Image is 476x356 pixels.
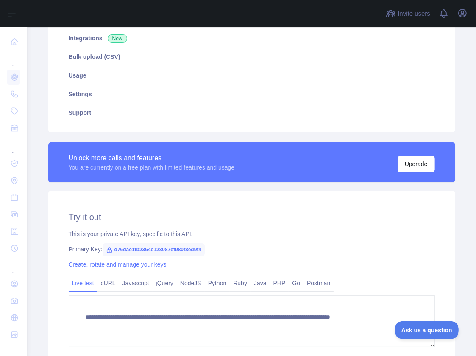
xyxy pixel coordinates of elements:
[205,276,230,290] a: Python
[97,276,119,290] a: cURL
[270,276,289,290] a: PHP
[177,276,205,290] a: NodeJS
[303,276,334,290] a: Postman
[69,230,435,238] div: This is your private API key, specific to this API.
[69,276,97,290] a: Live test
[7,137,20,154] div: ...
[251,276,270,290] a: Java
[58,103,445,122] a: Support
[58,66,445,85] a: Usage
[108,34,127,43] span: New
[58,47,445,66] a: Bulk upload (CSV)
[384,7,432,20] button: Invite users
[119,276,153,290] a: Javascript
[7,51,20,68] div: ...
[153,276,177,290] a: jQuery
[69,261,167,268] a: Create, rotate and manage your keys
[69,153,235,163] div: Unlock more calls and features
[69,163,235,172] div: You are currently on a free plan with limited features and usage
[289,276,303,290] a: Go
[395,321,459,339] iframe: Toggle Customer Support
[398,9,430,19] span: Invite users
[7,258,20,275] div: ...
[58,85,445,103] a: Settings
[69,245,435,253] div: Primary Key:
[103,243,205,256] span: d76dae1fb2364e128087ef980f8ed9f4
[69,211,435,223] h2: Try it out
[230,276,251,290] a: Ruby
[58,29,445,47] a: Integrations New
[398,156,435,172] button: Upgrade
